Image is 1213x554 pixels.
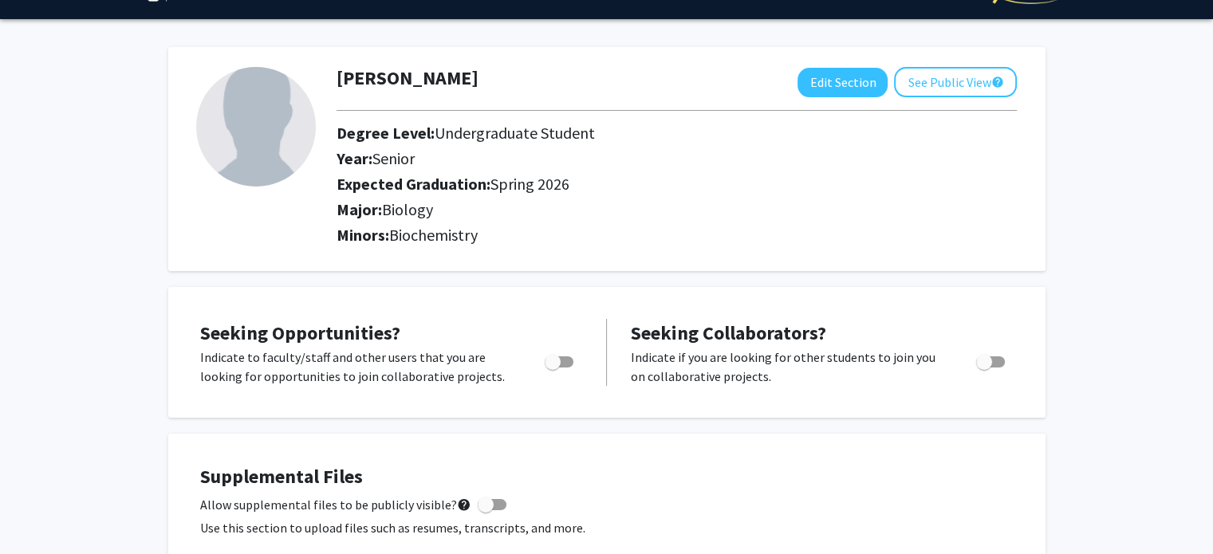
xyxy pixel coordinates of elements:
[435,123,595,143] span: Undergraduate Student
[337,226,1017,245] h2: Minors:
[12,482,68,542] iframe: Chat
[970,348,1014,371] div: Toggle
[631,320,826,345] span: Seeking Collaborators?
[196,67,316,187] img: Profile Picture
[798,68,888,97] button: Edit Section
[337,149,954,168] h2: Year:
[990,73,1003,92] mat-icon: help
[337,124,954,143] h2: Degree Level:
[372,148,415,168] span: Senior
[200,495,471,514] span: Allow supplemental files to be publicly visible?
[200,518,1014,537] p: Use this section to upload files such as resumes, transcripts, and more.
[490,174,569,194] span: Spring 2026
[200,320,400,345] span: Seeking Opportunities?
[457,495,471,514] mat-icon: help
[200,466,1014,489] h4: Supplemental Files
[389,225,478,245] span: Biochemistry
[337,175,954,194] h2: Expected Graduation:
[538,348,582,371] div: Toggle
[200,348,514,386] p: Indicate to faculty/staff and other users that you are looking for opportunities to join collabor...
[337,200,1017,219] h2: Major:
[894,67,1017,97] button: See Public View
[337,67,479,90] h1: [PERSON_NAME]
[382,199,433,219] span: Biology
[631,348,946,386] p: Indicate if you are looking for other students to join you on collaborative projects.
